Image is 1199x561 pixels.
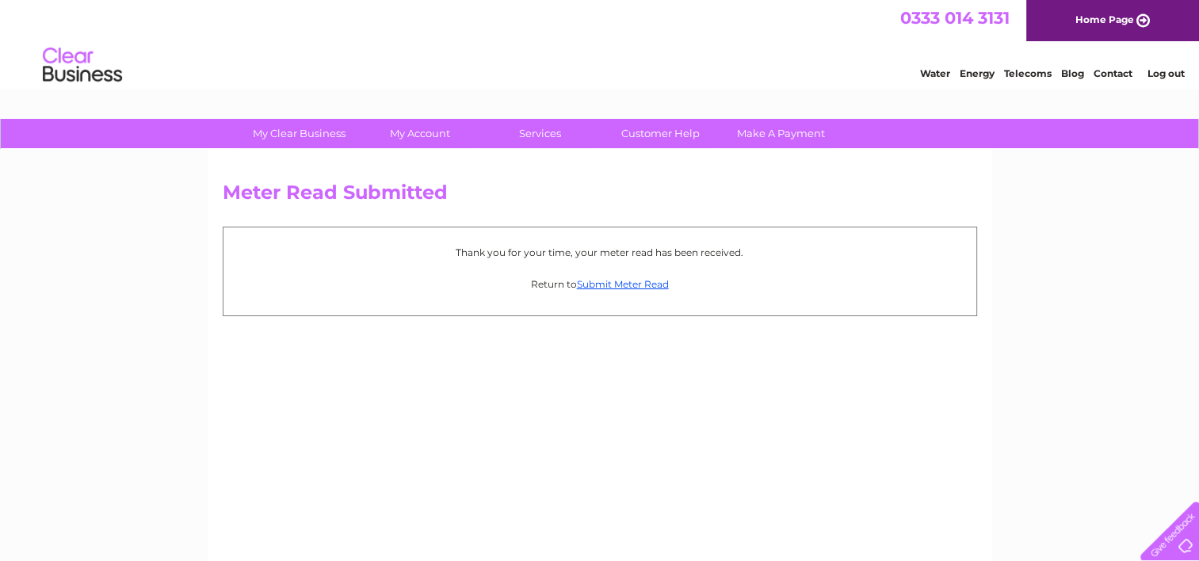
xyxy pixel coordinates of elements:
[1094,67,1132,79] a: Contact
[1061,67,1084,79] a: Blog
[1147,67,1184,79] a: Log out
[475,119,605,148] a: Services
[577,278,669,290] a: Submit Meter Read
[231,245,968,260] p: Thank you for your time, your meter read has been received.
[716,119,846,148] a: Make A Payment
[226,9,975,77] div: Clear Business is a trading name of Verastar Limited (registered in [GEOGRAPHIC_DATA] No. 3667643...
[231,277,968,292] p: Return to
[920,67,950,79] a: Water
[354,119,485,148] a: My Account
[223,181,977,212] h2: Meter Read Submitted
[900,8,1010,28] a: 0333 014 3131
[960,67,995,79] a: Energy
[234,119,365,148] a: My Clear Business
[1004,67,1052,79] a: Telecoms
[595,119,726,148] a: Customer Help
[42,41,123,90] img: logo.png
